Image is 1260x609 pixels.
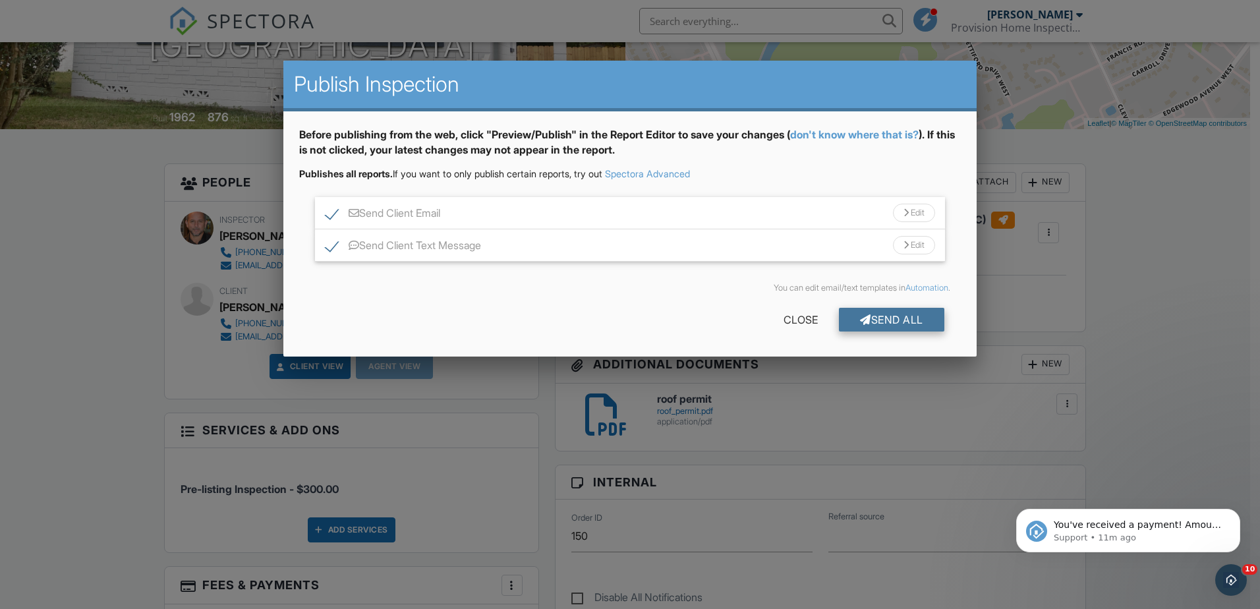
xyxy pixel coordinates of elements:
iframe: Intercom live chat [1215,564,1247,596]
div: Close [762,308,839,332]
div: Send All [839,308,944,332]
a: Spectora Advanced [605,168,690,179]
a: Automation [905,283,948,293]
iframe: Intercom notifications message [996,481,1260,573]
strong: Publishes all reports. [299,168,393,179]
span: 10 [1242,564,1257,575]
label: Send Client Email [326,207,440,223]
div: You can edit email/text templates in . [310,283,950,293]
div: Edit [893,236,935,254]
span: If you want to only publish certain reports, try out [299,168,602,179]
div: Edit [893,204,935,222]
div: Before publishing from the web, click "Preview/Publish" in the Report Editor to save your changes... [299,127,961,167]
h2: Publish Inspection [294,71,966,98]
a: don't know where that is? [790,128,919,141]
label: Send Client Text Message [326,239,481,256]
